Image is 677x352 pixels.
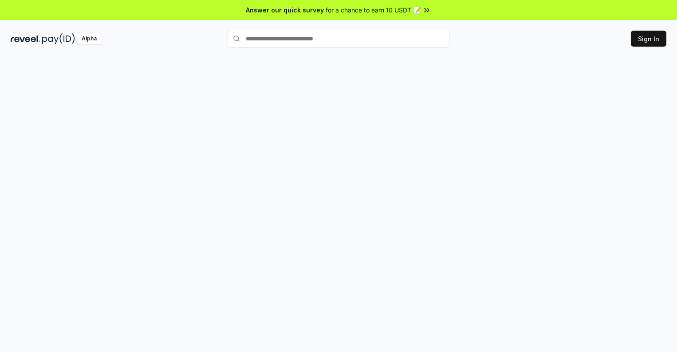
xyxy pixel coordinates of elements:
[77,33,102,44] div: Alpha
[326,5,421,15] span: for a chance to earn 10 USDT 📝
[42,33,75,44] img: pay_id
[246,5,324,15] span: Answer our quick survey
[631,31,666,47] button: Sign In
[11,33,40,44] img: reveel_dark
